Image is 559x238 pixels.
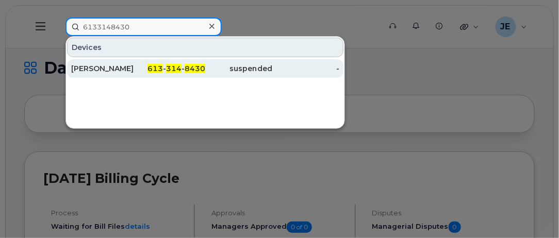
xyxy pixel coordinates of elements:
[71,63,138,74] div: [PERSON_NAME]
[67,38,343,57] div: Devices
[138,63,205,74] div: - -
[272,63,339,74] div: -
[205,63,272,74] div: suspended
[185,64,205,73] span: 8430
[67,59,343,78] a: [PERSON_NAME]613-314-8430suspended-
[147,64,163,73] span: 613
[166,64,182,73] span: 314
